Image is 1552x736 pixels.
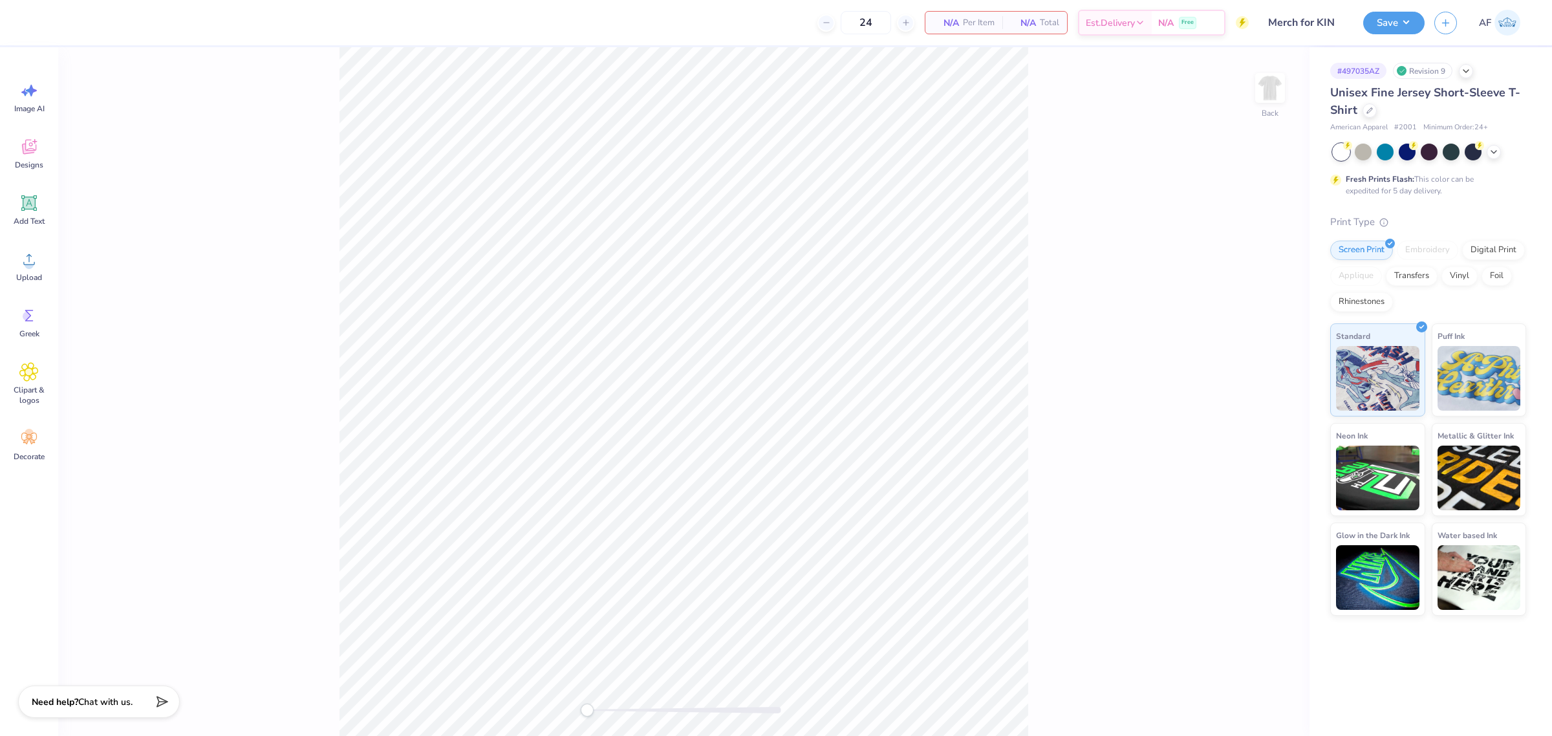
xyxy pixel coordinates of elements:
img: Water based Ink [1438,545,1521,610]
span: Designs [15,160,43,170]
span: Est. Delivery [1086,16,1135,30]
span: AF [1479,16,1491,30]
img: Neon Ink [1336,446,1419,510]
div: Digital Print [1462,241,1525,260]
strong: Fresh Prints Flash: [1346,174,1414,184]
div: Back [1262,107,1278,119]
span: Free [1181,18,1194,27]
img: Standard [1336,346,1419,411]
img: Back [1257,75,1283,101]
a: AF [1473,10,1526,36]
span: Metallic & Glitter Ink [1438,429,1514,442]
span: Clipart & logos [8,385,50,406]
span: Neon Ink [1336,429,1368,442]
div: # 497035AZ [1330,63,1386,79]
img: Ana Francesca Bustamante [1494,10,1520,36]
span: Puff Ink [1438,329,1465,343]
span: Image AI [14,103,45,114]
div: Rhinestones [1330,292,1393,312]
span: Unisex Fine Jersey Short-Sleeve T-Shirt [1330,85,1520,118]
div: Transfers [1386,266,1438,286]
span: Greek [19,329,39,339]
strong: Need help? [32,696,78,708]
div: Foil [1482,266,1512,286]
input: Untitled Design [1258,10,1353,36]
div: Accessibility label [581,704,594,717]
div: Screen Print [1330,241,1393,260]
span: Minimum Order: 24 + [1423,122,1488,133]
div: This color can be expedited for 5 day delivery. [1346,173,1505,197]
input: – – [841,11,891,34]
span: Standard [1336,329,1370,343]
span: N/A [933,16,959,30]
span: Add Text [14,216,45,226]
img: Puff Ink [1438,346,1521,411]
span: Chat with us. [78,696,133,708]
div: Print Type [1330,215,1526,230]
div: Vinyl [1441,266,1478,286]
img: Metallic & Glitter Ink [1438,446,1521,510]
div: Applique [1330,266,1382,286]
span: Total [1040,16,1059,30]
span: Decorate [14,451,45,462]
span: Glow in the Dark Ink [1336,528,1410,542]
button: Save [1363,12,1425,34]
span: Upload [16,272,42,283]
span: Water based Ink [1438,528,1497,542]
span: American Apparel [1330,122,1388,133]
span: # 2001 [1394,122,1417,133]
div: Embroidery [1397,241,1458,260]
span: N/A [1158,16,1174,30]
div: Revision 9 [1393,63,1452,79]
span: Per Item [963,16,995,30]
img: Glow in the Dark Ink [1336,545,1419,610]
span: N/A [1010,16,1036,30]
